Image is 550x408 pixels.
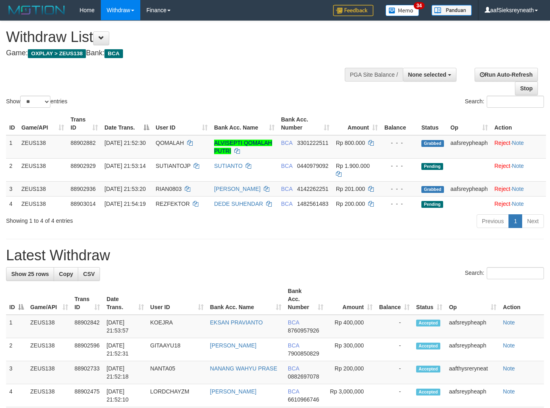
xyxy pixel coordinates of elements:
div: - - - [384,200,415,208]
td: 88902842 [71,315,104,338]
div: PGA Site Balance / [345,68,403,82]
th: Game/API: activate to sort column ascending [27,284,71,315]
a: Reject [494,163,510,169]
td: aafsreypheaph [446,384,500,407]
span: Copy 0882697078 to clipboard [288,373,319,380]
th: Balance: activate to sort column ascending [376,284,413,315]
img: panduan.png [431,5,472,16]
span: Copy 0440979092 to clipboard [297,163,329,169]
td: [DATE] 21:52:18 [103,361,147,384]
span: Copy 3301222511 to clipboard [297,140,329,146]
th: User ID: activate to sort column ascending [152,112,211,135]
td: 1 [6,315,27,338]
th: Date Trans.: activate to sort column descending [101,112,152,135]
td: ZEUS138 [18,135,67,159]
td: 2 [6,158,18,181]
a: Note [503,388,515,395]
th: Status: activate to sort column ascending [413,284,446,315]
td: NANTA05 [147,361,207,384]
label: Search: [465,96,544,108]
td: aafsreypheaph [447,181,491,196]
img: Feedback.jpg [333,5,373,16]
th: Bank Acc. Name: activate to sort column ascending [207,284,285,315]
button: None selected [403,68,456,82]
span: Copy [59,271,73,277]
th: Action [500,284,544,315]
td: - [376,384,413,407]
img: MOTION_logo.png [6,4,67,16]
a: 1 [508,214,522,228]
td: ZEUS138 [27,361,71,384]
td: ZEUS138 [18,181,67,196]
th: Amount: activate to sort column ascending [333,112,381,135]
span: 34 [414,2,425,9]
td: GITAAYU18 [147,338,207,361]
td: ZEUS138 [18,196,67,211]
td: - [376,361,413,384]
span: None selected [408,71,446,78]
span: 88902936 [71,186,96,192]
td: 4 [6,384,27,407]
span: Rp 800.000 [336,140,365,146]
span: [DATE] 21:53:14 [104,163,146,169]
span: REZFEKTOR [156,201,190,207]
a: Note [503,342,515,349]
td: [DATE] 21:53:57 [103,315,147,338]
th: Status [418,112,447,135]
span: Copy 8760957926 to clipboard [288,327,319,334]
a: [PERSON_NAME] [210,388,256,395]
td: ZEUS138 [27,384,71,407]
td: 88902475 [71,384,104,407]
td: 2 [6,338,27,361]
span: Rp 200.000 [336,201,365,207]
td: 88902596 [71,338,104,361]
select: Showentries [20,96,50,108]
span: 88902882 [71,140,96,146]
td: ZEUS138 [18,158,67,181]
span: RIAN0803 [156,186,182,192]
td: Rp 300,000 [327,338,376,361]
th: Bank Acc. Number: activate to sort column ascending [278,112,333,135]
th: ID: activate to sort column descending [6,284,27,315]
div: - - - [384,139,415,147]
a: Copy [54,267,78,281]
span: CSV [83,271,95,277]
td: · [491,181,546,196]
td: aafsreypheaph [447,135,491,159]
span: BCA [288,365,299,372]
span: Copy 7900850829 to clipboard [288,350,319,357]
td: aafthysreryneat [446,361,500,384]
td: KOEJRA [147,315,207,338]
td: aafsreypheaph [446,338,500,361]
a: Stop [515,82,538,95]
th: Op: activate to sort column ascending [447,112,491,135]
a: Run Auto-Refresh [475,68,538,82]
span: 88903014 [71,201,96,207]
td: 1 [6,135,18,159]
th: ID [6,112,18,135]
td: Rp 3,000,000 [327,384,376,407]
a: [PERSON_NAME] [210,342,256,349]
span: 88902929 [71,163,96,169]
span: Show 25 rows [11,271,49,277]
a: Note [512,163,524,169]
span: Grabbed [421,140,444,147]
span: Rp 1.900.000 [336,163,370,169]
td: [DATE] 21:52:10 [103,384,147,407]
td: 3 [6,181,18,196]
a: CSV [78,267,100,281]
span: QOMALAH [156,140,184,146]
td: Rp 400,000 [327,315,376,338]
a: ALVISEPTI QOMALAH PUTRI [214,140,272,154]
td: [DATE] 21:52:31 [103,338,147,361]
h1: Latest Withdraw [6,247,544,264]
span: BCA [104,49,123,58]
div: Showing 1 to 4 of 4 entries [6,213,223,225]
a: Reject [494,140,510,146]
span: BCA [281,163,292,169]
a: Next [522,214,544,228]
td: 3 [6,361,27,384]
span: Accepted [416,320,440,326]
a: Reject [494,201,510,207]
td: · [491,196,546,211]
